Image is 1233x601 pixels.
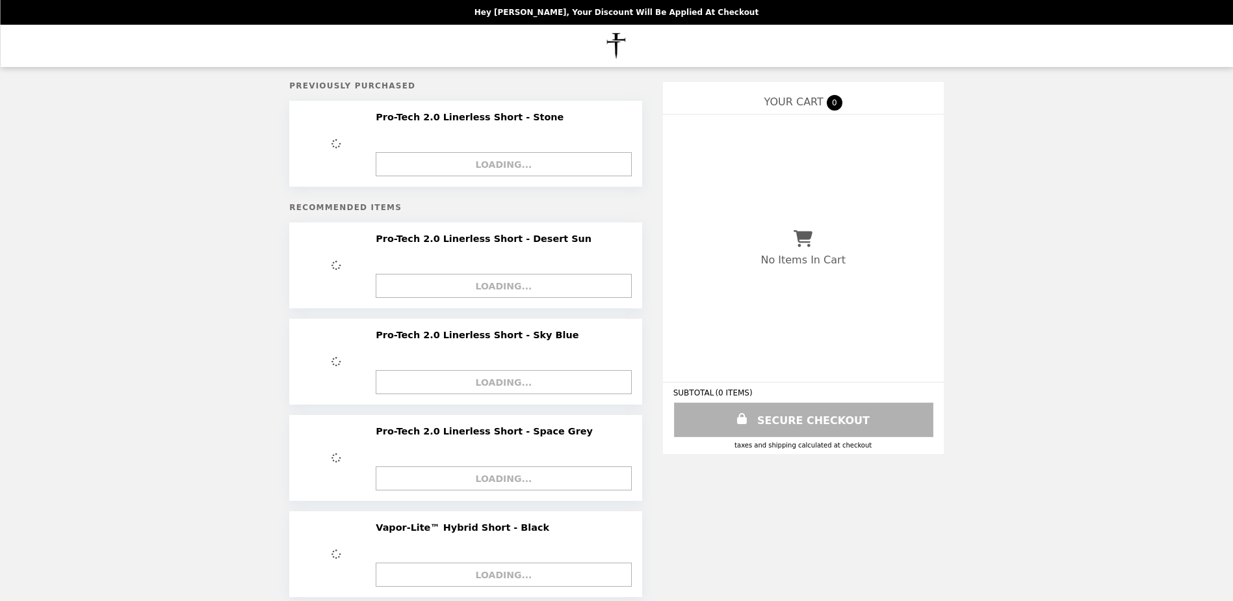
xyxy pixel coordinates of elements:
[376,329,584,341] h2: Pro-Tech 2.0 Linerless Short - Sky Blue
[673,388,716,397] span: SUBTOTAL
[583,33,650,59] img: Brand Logo
[376,425,598,437] h2: Pro-Tech 2.0 Linerless Short - Space Grey
[673,442,933,449] div: Taxes and Shipping calculated at checkout
[376,111,569,123] h2: Pro-Tech 2.0 Linerless Short - Stone
[474,8,759,17] p: Hey [PERSON_NAME], your discount will be applied at checkout
[764,96,824,108] span: YOUR CART
[289,81,642,90] h5: Previously Purchased
[376,233,597,245] h2: Pro-Tech 2.0 Linerless Short - Desert Sun
[760,254,845,266] p: No Items In Cart
[827,95,842,111] span: 0
[376,522,554,533] h2: Vapor-Lite™ Hybrid Short - Black
[715,388,752,397] span: ( 0 ITEMS )
[289,203,642,212] h5: Recommended Items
